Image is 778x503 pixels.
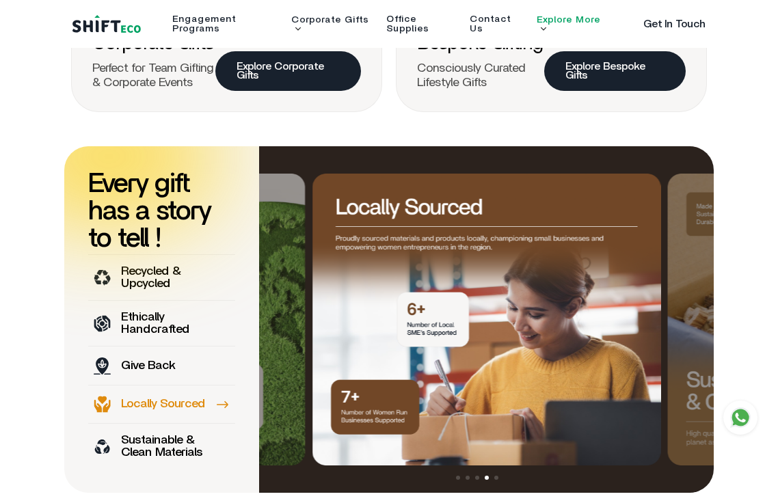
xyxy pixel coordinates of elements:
p: Give Back [121,359,175,372]
p: Perfect for Team Gifting & Corporate Events [92,62,215,91]
a: Corporate Gifts [291,15,368,25]
a: Engagement Programs [172,14,236,33]
p: Recycled & Upcycled [121,265,206,290]
a: Office Supplies [386,14,429,33]
p: Locally Sourced [121,398,205,410]
p: Consciously Curated Lifestyle Gifts [417,62,544,91]
a: Explore Bespoke Gifts [544,51,686,91]
p: Ethically Handcrafted [121,311,206,336]
a: Get In Touch [643,18,706,29]
h1: Every gift has a story to tell ! [88,170,235,252]
a: Contact Us [470,14,511,33]
a: Explore Corporate Gifts [215,51,361,91]
p: Sustainable & Clean Materials [121,434,206,459]
a: Explore More [537,15,600,25]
